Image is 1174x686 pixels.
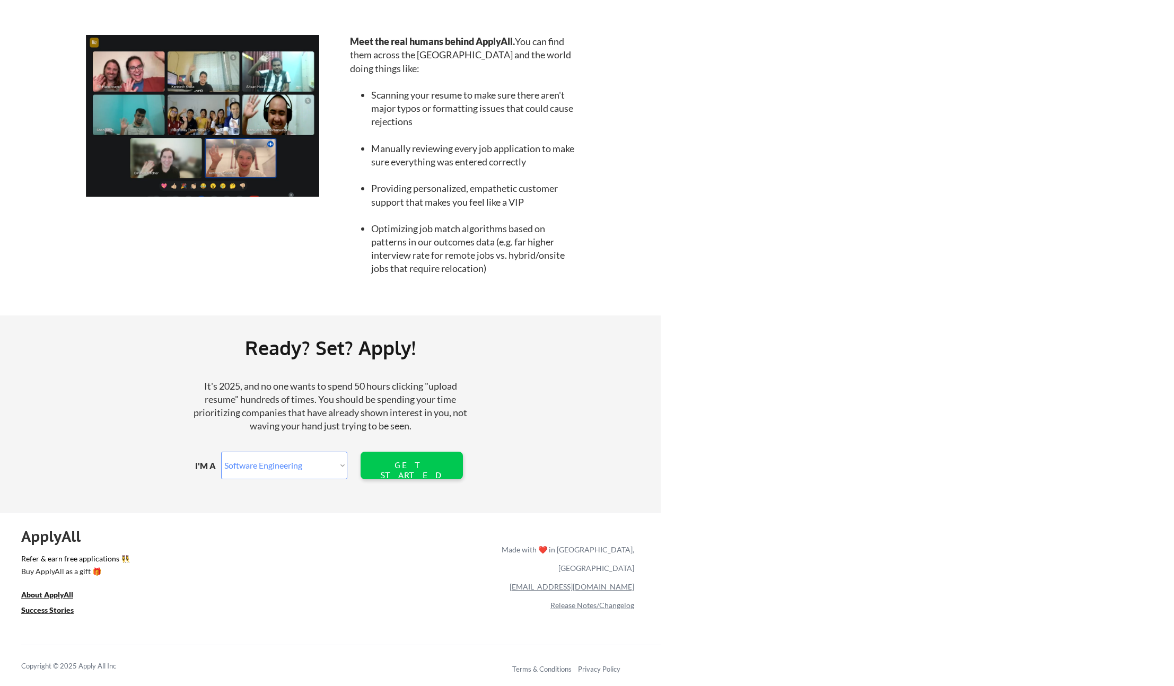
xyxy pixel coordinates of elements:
a: Buy ApplyAll as a gift 🎁 [21,566,127,579]
a: Privacy Policy [578,665,620,673]
div: Made with ❤️ in [GEOGRAPHIC_DATA], [GEOGRAPHIC_DATA] [497,540,634,577]
u: Success Stories [21,605,74,614]
a: Refer & earn free applications 👯‍♀️ [21,555,280,566]
li: Optimizing job match algorithms based on patterns in our outcomes data (e.g. far higher interview... [371,222,576,276]
a: About ApplyAll [21,590,88,603]
div: Copyright © 2025 Apply All Inc [21,661,143,672]
a: Success Stories [21,605,88,618]
li: Manually reviewing every job application to make sure everything was entered correctly [371,142,576,169]
strong: Meet the real humans behind ApplyAll. [350,36,515,47]
a: Release Notes/Changelog [550,601,634,610]
a: [EMAIL_ADDRESS][DOMAIN_NAME] [510,582,634,591]
div: It's 2025, and no one wants to spend 50 hours clicking "upload resume" hundreds of times. You sho... [189,380,472,433]
u: About ApplyAll [21,590,73,599]
a: Terms & Conditions [512,665,572,673]
div: ApplyAll [21,527,93,546]
div: GET STARTED [378,460,445,480]
li: Providing personalized, empathetic customer support that makes you feel like a VIP [371,182,576,208]
div: Ready? Set? Apply! [148,332,512,363]
li: Scanning your resume to make sure there aren't major typos or formatting issues that could cause ... [371,89,576,129]
div: Buy ApplyAll as a gift 🎁 [21,568,127,575]
div: I'M A [195,460,224,472]
div: You can find them across the [GEOGRAPHIC_DATA] and the world doing things like: [350,35,576,275]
